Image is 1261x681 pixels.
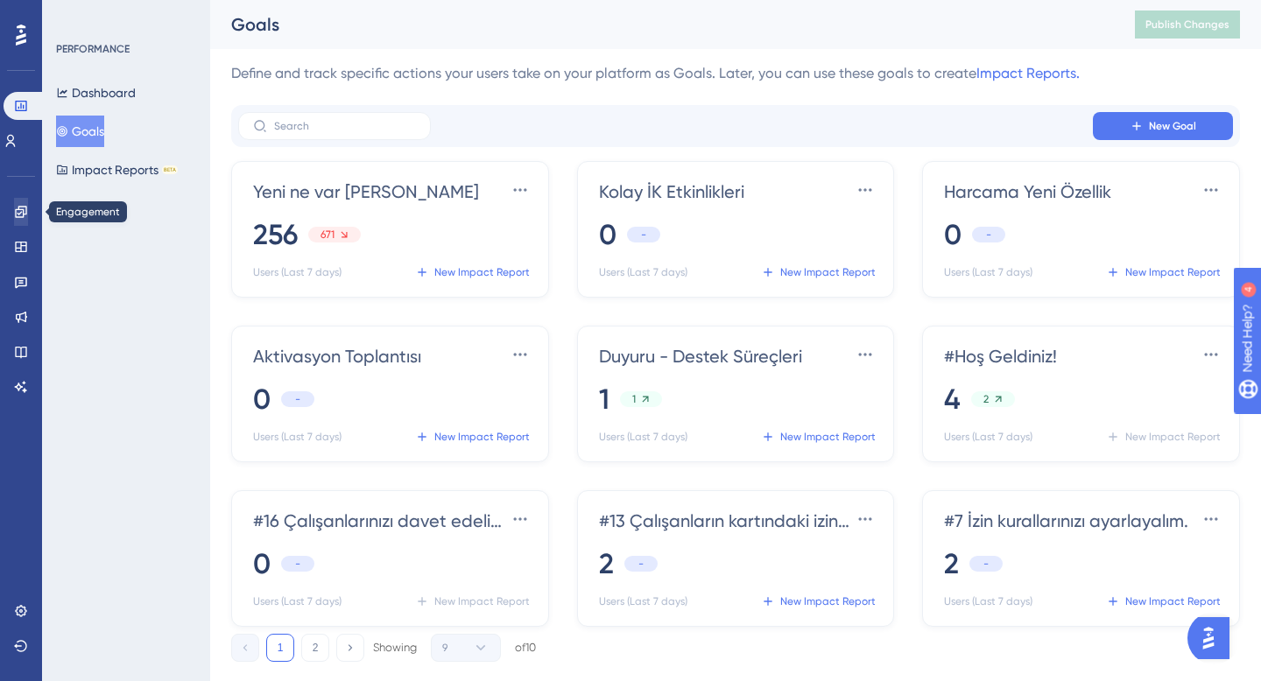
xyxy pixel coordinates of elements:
[1102,258,1225,286] button: New Impact Report
[253,179,479,204] span: Yeni ne var [PERSON_NAME]
[599,215,616,254] span: 0
[944,344,1057,369] span: #Hoş Geldiniz!
[162,165,178,174] div: BETA
[56,116,104,147] button: Goals
[599,509,852,533] span: #13 Çalışanların kartındaki izinleri inceleyelim.
[122,9,127,23] div: 4
[412,587,534,615] button: New Impact Report
[1187,612,1240,664] iframe: UserGuiding AI Assistant Launcher
[599,179,744,204] span: Kolay İK Etkinlikleri
[295,392,300,406] span: -
[56,42,130,56] div: PERFORMANCE
[944,544,959,583] span: 2
[373,640,417,656] div: Showing
[757,423,879,451] button: New Impact Report
[1125,265,1221,279] span: New Impact Report
[599,430,687,444] span: Users (Last 7 days)
[266,634,294,662] button: 1
[56,77,136,109] button: Dashboard
[434,430,530,444] span: New Impact Report
[253,430,342,444] span: Users (Last 7 days)
[638,557,644,571] span: -
[274,120,416,132] input: Search
[253,265,342,279] span: Users (Last 7 days)
[599,594,687,608] span: Users (Last 7 days)
[253,215,298,254] span: 256
[253,594,342,608] span: Users (Last 7 days)
[632,392,636,406] span: 1
[1093,112,1233,140] button: New Goal
[412,423,534,451] button: New Impact Report
[757,587,879,615] button: New Impact Report
[983,392,989,406] span: 2
[780,430,876,444] span: New Impact Report
[253,344,421,369] span: Aktivasyon Toplantısı
[434,265,530,279] span: New Impact Report
[1135,11,1240,39] button: Publish Changes
[231,12,1091,37] div: Goals
[412,258,534,286] button: New Impact Report
[599,544,614,583] span: 2
[1125,430,1221,444] span: New Impact Report
[641,228,646,242] span: -
[431,634,501,662] button: 9
[231,63,1240,84] div: Define and track specific actions your users take on your platform as Goals. Later, you can use t...
[442,641,447,655] span: 9
[1145,18,1229,32] span: Publish Changes
[944,430,1032,444] span: Users (Last 7 days)
[944,380,961,418] span: 4
[986,228,991,242] span: -
[780,594,876,608] span: New Impact Report
[321,228,335,242] span: 671
[780,265,876,279] span: New Impact Report
[983,557,989,571] span: -
[253,544,271,583] span: 0
[1102,587,1225,615] button: New Impact Report
[1149,119,1196,133] span: New Goal
[56,154,178,186] button: Impact ReportsBETA
[757,258,879,286] button: New Impact Report
[944,509,1188,533] span: #7 İzin kurallarınızı ayarlayalım.
[599,265,687,279] span: Users (Last 7 days)
[295,557,300,571] span: -
[253,509,506,533] span: #16 Çalışanlarınızı davet edelim!
[434,594,530,608] span: New Impact Report
[599,344,802,369] span: Duyuru - Destek Süreçleri
[976,65,1080,81] a: Impact Reports.
[301,634,329,662] button: 2
[599,380,609,418] span: 1
[1102,423,1225,451] button: New Impact Report
[1125,594,1221,608] span: New Impact Report
[515,640,536,656] div: of 10
[253,380,271,418] span: 0
[944,265,1032,279] span: Users (Last 7 days)
[944,179,1111,204] span: Harcama Yeni Özellik
[944,215,962,254] span: 0
[41,4,109,25] span: Need Help?
[944,594,1032,608] span: Users (Last 7 days)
